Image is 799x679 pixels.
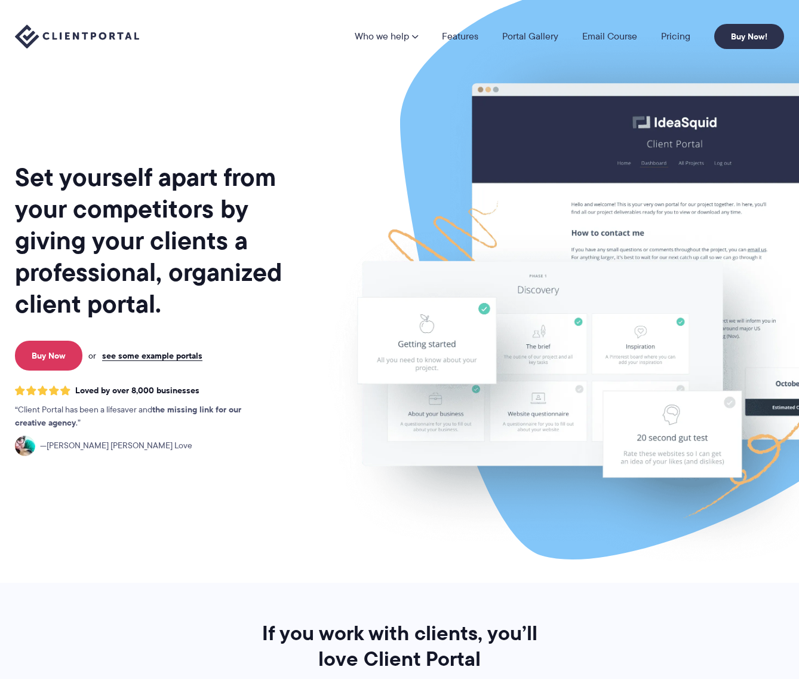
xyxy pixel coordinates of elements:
[502,32,558,41] a: Portal Gallery
[40,439,192,452] span: [PERSON_NAME] [PERSON_NAME] Love
[75,386,199,396] span: Loved by over 8,000 businesses
[582,32,637,41] a: Email Course
[15,161,322,320] h1: Set yourself apart from your competitors by giving your clients a professional, organized client ...
[355,32,418,41] a: Who we help
[15,341,82,371] a: Buy Now
[102,350,202,361] a: see some example portals
[15,403,241,429] strong: the missing link for our creative agency
[88,350,96,361] span: or
[661,32,690,41] a: Pricing
[15,403,266,430] p: Client Portal has been a lifesaver and .
[245,620,554,672] h2: If you work with clients, you’ll love Client Portal
[442,32,478,41] a: Features
[714,24,784,49] a: Buy Now!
